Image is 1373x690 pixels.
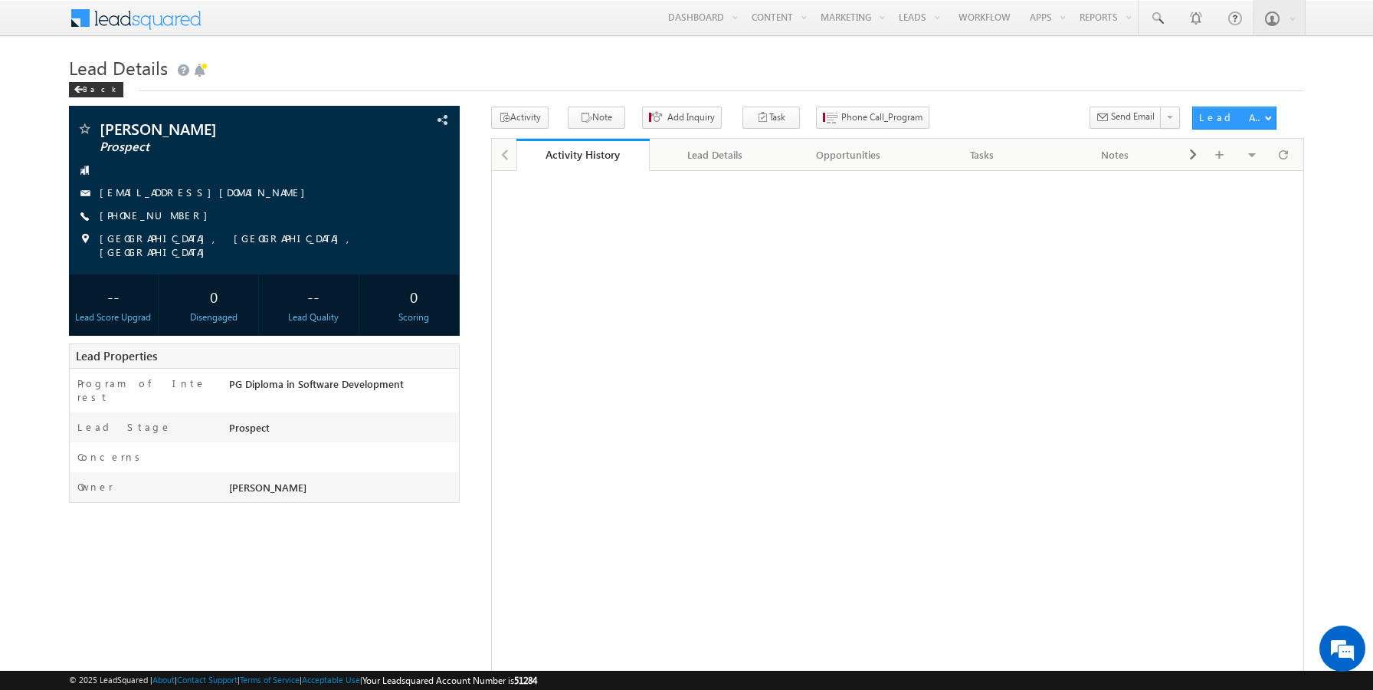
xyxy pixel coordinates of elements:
[172,282,254,310] div: 0
[667,110,715,124] span: Add Inquiry
[514,675,537,686] span: 51284
[77,480,113,494] label: Owner
[100,232,419,259] span: [GEOGRAPHIC_DATA], [GEOGRAPHIC_DATA], [GEOGRAPHIC_DATA]
[795,146,902,164] div: Opportunities
[77,420,172,434] label: Lead Stage
[100,140,344,155] span: Prospect
[302,675,360,685] a: Acceptable Use
[362,675,537,686] span: Your Leadsquared Account Number is
[782,139,916,171] a: Opportunities
[916,139,1049,171] a: Tasks
[1049,139,1182,171] a: Notes
[73,310,155,324] div: Lead Score Upgrad
[516,139,650,171] a: Activity History
[528,147,638,162] div: Activity History
[69,673,537,688] span: © 2025 LeadSquared | | | | |
[373,282,455,310] div: 0
[1111,110,1155,123] span: Send Email
[73,282,155,310] div: --
[373,310,455,324] div: Scoring
[742,107,800,129] button: Task
[76,348,157,363] span: Lead Properties
[240,675,300,685] a: Terms of Service
[491,107,549,129] button: Activity
[928,146,1035,164] div: Tasks
[100,186,313,199] a: [EMAIL_ADDRESS][DOMAIN_NAME]
[816,107,929,129] button: Phone Call_Program
[69,55,168,80] span: Lead Details
[642,107,722,129] button: Add Inquiry
[69,82,123,97] div: Back
[77,450,146,464] label: Concerns
[273,282,355,310] div: --
[568,107,625,129] button: Note
[841,110,922,124] span: Phone Call_Program
[229,481,306,494] span: [PERSON_NAME]
[100,121,344,136] span: [PERSON_NAME]
[1061,146,1168,164] div: Notes
[225,420,459,442] div: Prospect
[69,81,131,94] a: Back
[662,146,769,164] div: Lead Details
[77,376,211,404] label: Program of Interest
[152,675,175,685] a: About
[273,310,355,324] div: Lead Quality
[177,675,238,685] a: Contact Support
[650,139,783,171] a: Lead Details
[1090,107,1162,129] button: Send Email
[172,310,254,324] div: Disengaged
[1192,107,1276,130] button: Lead Actions
[225,376,459,398] div: PG Diploma in Software Development
[100,209,215,224] span: [PHONE_NUMBER]
[1199,110,1264,124] div: Lead Actions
